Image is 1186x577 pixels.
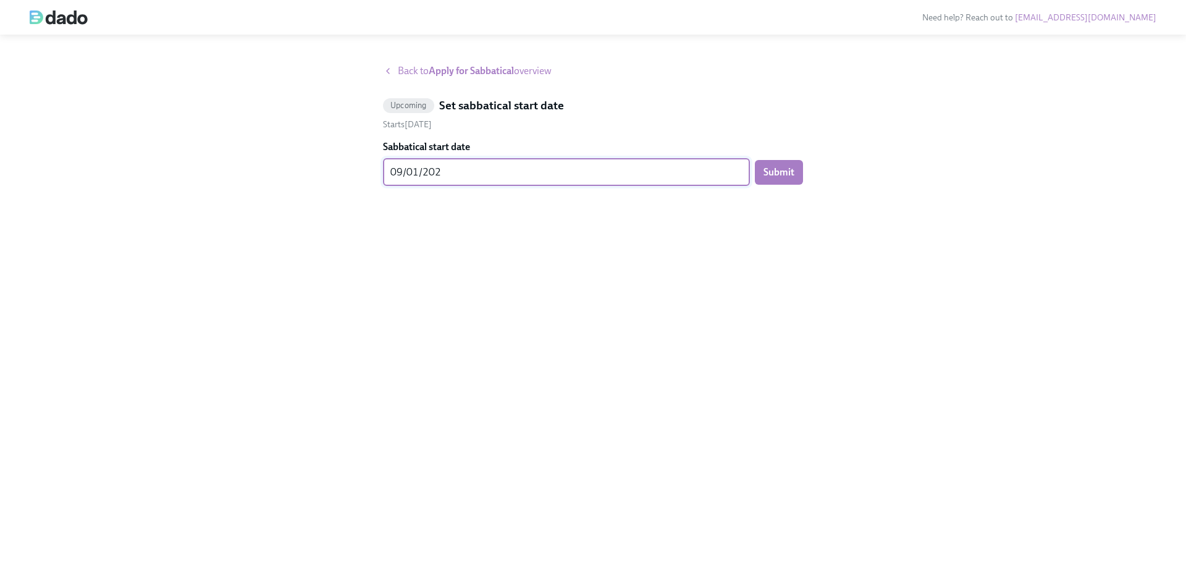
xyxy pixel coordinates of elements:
[429,65,514,77] strong: Apply for Sabbatical
[30,10,88,25] img: dado
[390,165,742,180] textarea: 09/01/202
[439,98,564,114] h5: Set sabbatical start date
[1015,12,1156,23] a: [EMAIL_ADDRESS][DOMAIN_NAME]
[383,140,803,154] label: Sabbatical start date
[383,101,434,110] span: Upcoming
[922,12,1156,23] span: Need help? Reach out to
[383,64,803,78] a: Back toApply for Sabbaticaloverview
[383,119,432,130] span: Starts [DATE]
[755,160,803,185] button: Submit
[398,64,552,78] span: Back to overview
[763,166,794,179] span: Submit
